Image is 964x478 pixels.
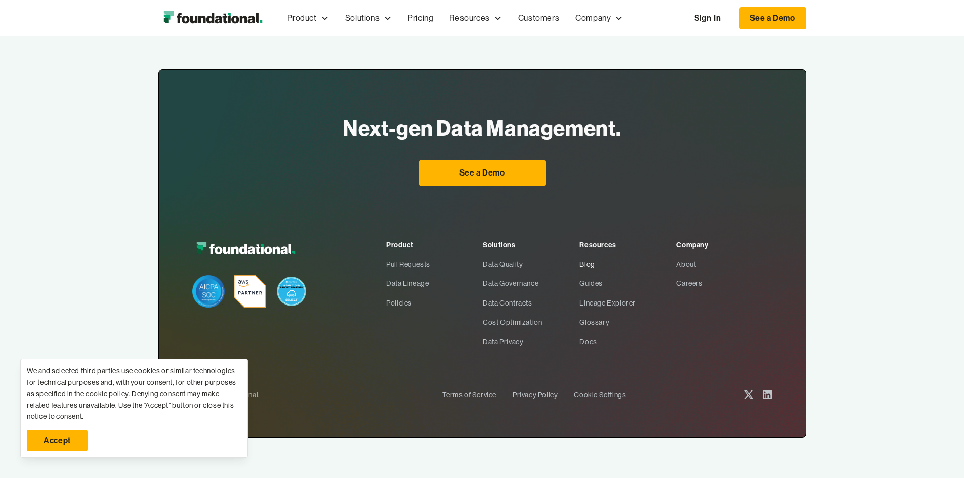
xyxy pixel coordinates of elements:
[483,313,579,332] a: Cost Optimization
[483,293,579,313] a: Data Contracts
[400,2,441,35] a: Pricing
[279,2,337,35] div: Product
[191,239,300,259] img: Foundational Logo White
[483,239,579,250] div: Solutions
[483,332,579,352] a: Data Privacy
[27,365,241,422] div: We and selected third parties use cookies or similar technologies for technical purposes and, wit...
[676,274,773,293] a: Careers
[449,12,489,25] div: Resources
[191,389,435,400] div: ©2025 Foundational.
[579,293,676,313] a: Lineage Explorer
[782,361,964,478] div: Widget de chat
[287,12,317,25] div: Product
[158,8,267,28] img: Foundational Logo
[684,8,731,29] a: Sign In
[442,385,496,404] a: Terms of Service
[676,254,773,274] a: About
[574,385,626,404] a: Cookie Settings
[483,254,579,274] a: Data Quality
[676,239,773,250] div: Company
[386,274,483,293] a: Data Lineage
[579,274,676,293] a: Guides
[386,293,483,313] a: Policies
[513,385,558,404] a: Privacy Policy
[579,313,676,332] a: Glossary
[567,2,631,35] div: Company
[739,7,806,29] a: See a Demo
[441,2,510,35] div: Resources
[579,239,676,250] div: Resources
[386,239,483,250] div: Product
[27,430,88,451] a: Accept
[386,254,483,274] a: Pull Requests
[510,2,567,35] a: Customers
[419,160,546,186] a: See a Demo
[575,12,611,25] div: Company
[579,254,676,274] a: Blog
[483,274,579,293] a: Data Governance
[579,332,676,352] a: Docs
[337,2,400,35] div: Solutions
[782,361,964,478] iframe: Chat Widget
[158,8,267,28] a: home
[345,12,380,25] div: Solutions
[192,275,225,308] img: SOC Badge
[343,112,621,144] h2: Next-gen Data Management.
